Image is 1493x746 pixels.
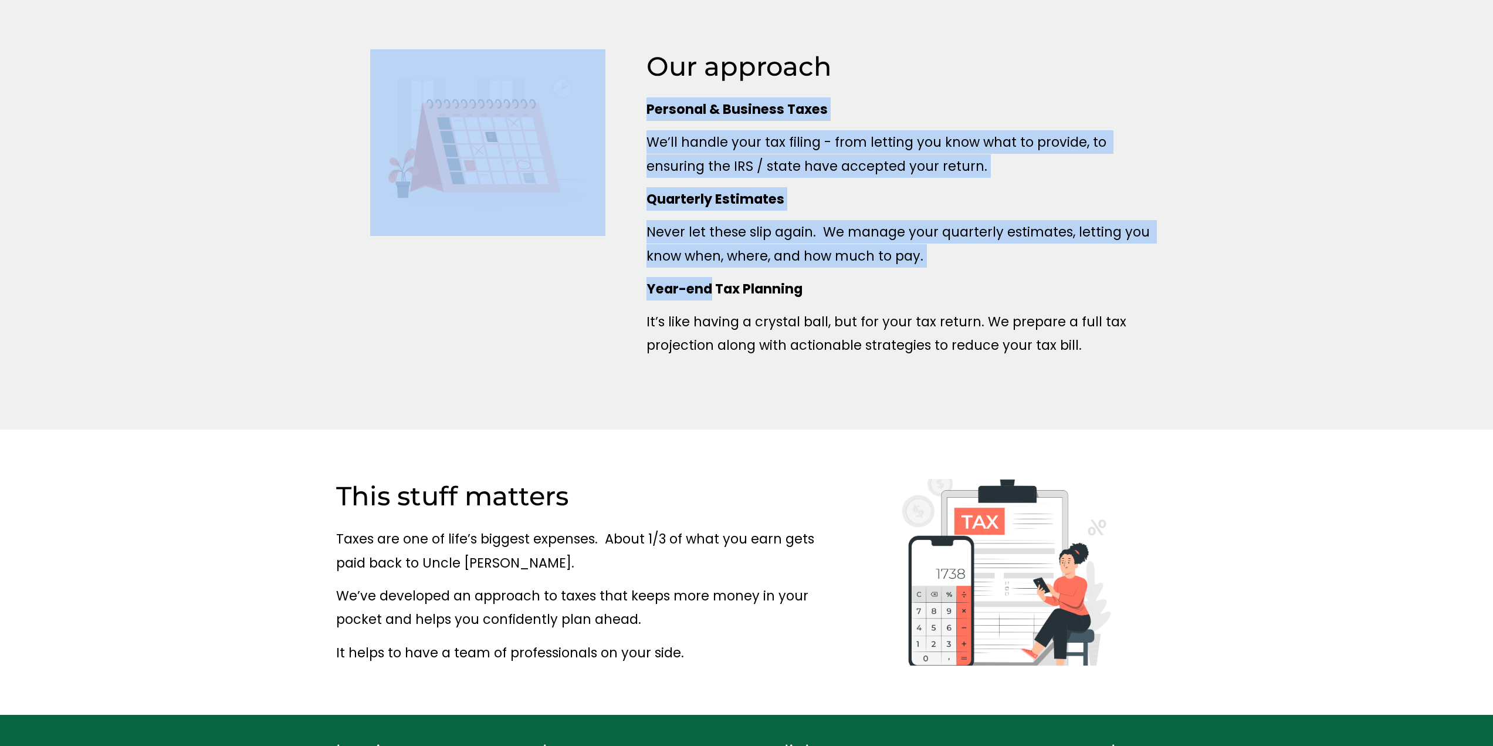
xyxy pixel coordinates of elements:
[646,100,828,119] strong: Personal & Business Taxes
[336,527,847,575] p: Taxes are one of life’s biggest expenses. About 1/3 of what you earn gets paid back to Uncle [PER...
[646,279,803,298] strong: Year-end Tax Planning
[336,479,847,513] h2: This stuff matters
[646,130,1157,178] p: We’ll handle your tax filing - from letting you know what to provide, to ensuring the IRS / state...
[646,190,784,208] strong: Quarterly Estimates
[646,310,1157,357] p: It’s like having a crystal ball, but for your tax return. We prepare a full tax projection along ...
[336,641,847,664] p: It helps to have a team of professionals on your side.
[336,584,847,632] p: We’ve developed an approach to taxes that keeps more money in your pocket and helps you confident...
[646,49,1157,83] h2: Our approach
[646,220,1157,268] p: Never let these slip again. We manage your quarterly estimates, letting you know when, where, and...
